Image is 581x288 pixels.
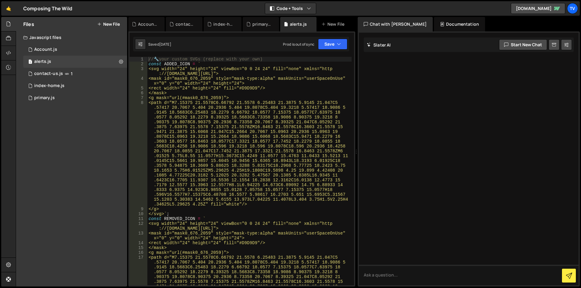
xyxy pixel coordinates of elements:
div: 2 [130,62,147,66]
div: 12 [130,221,147,231]
div: Account.js [34,47,57,52]
div: alerts.js [34,59,51,64]
div: 6 [130,91,147,95]
div: 15 [130,245,147,250]
button: Save [318,39,347,50]
div: 15558/41560.js [23,68,127,80]
div: 15558/41212.js [23,92,127,104]
div: 5 [130,86,147,91]
div: 15558/46990.js [23,44,127,56]
div: Saved [148,42,171,47]
div: index-home.js [213,21,234,27]
div: 1 [130,57,147,62]
div: 11 [130,216,147,221]
div: 9 [130,207,147,212]
div: 14 [130,241,147,245]
div: Composing The Wild [23,5,72,12]
div: 8 [130,100,147,207]
div: Account.js [138,21,157,27]
div: contact-us.js [34,71,63,76]
div: alerts.js [290,21,307,27]
button: New File [97,22,120,27]
div: index-home.js [34,83,64,89]
h2: Slater AI [367,42,391,48]
span: 1 [28,60,32,65]
div: [DATE] [159,42,171,47]
div: Javascript files [16,31,127,44]
span: 1 [71,71,73,76]
a: [DOMAIN_NAME] [511,3,565,14]
h2: Files [23,21,34,28]
div: primary.js [34,95,55,101]
div: New File [321,21,347,27]
div: 3 [130,66,147,76]
button: Code + Tools [265,3,316,14]
button: Start new chat [499,39,547,50]
a: 🤙 [1,1,16,16]
a: TV [567,3,578,14]
div: 16 [130,250,147,255]
div: Documentation [434,17,485,31]
div: 15558/45627.js [23,56,127,68]
div: primary.js [252,21,272,27]
div: 10 [130,212,147,216]
div: contact-us.js [176,21,195,27]
div: 13 [130,231,147,241]
div: 7 [130,95,147,100]
div: Chat with [PERSON_NAME] [358,17,433,31]
div: 4 [130,76,147,86]
div: 15558/41188.js [23,80,127,92]
div: Prod is out of sync [283,42,314,47]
